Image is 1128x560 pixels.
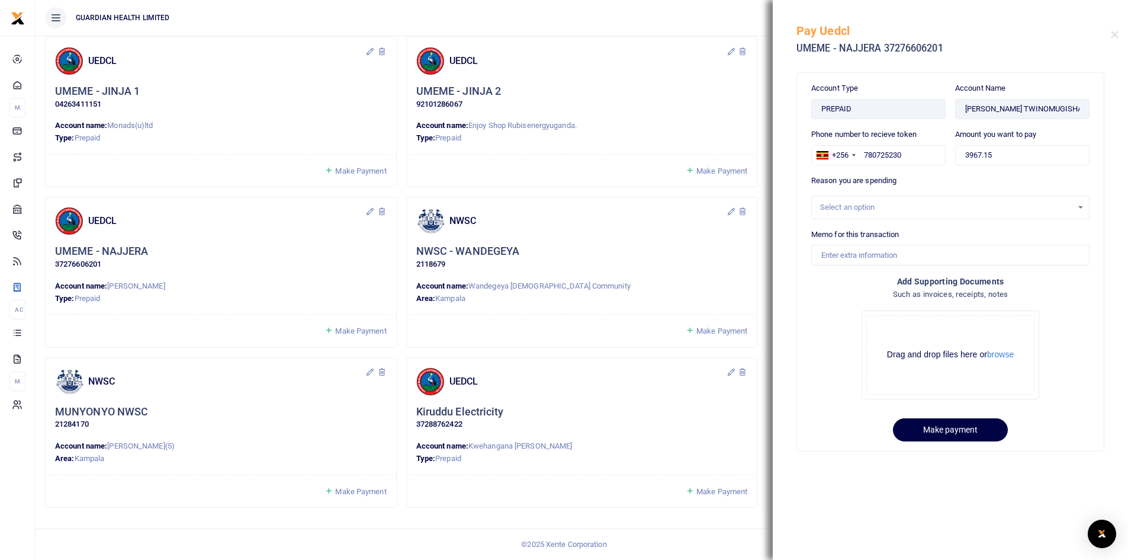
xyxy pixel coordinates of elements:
[820,201,1072,213] div: Select an option
[55,85,387,110] div: Click to update
[88,375,365,388] h4: NWSC
[55,405,387,431] div: Click to update
[88,55,365,68] h4: UEDCL
[987,350,1014,359] button: browse
[811,229,899,241] label: Memo for this transaction
[832,149,849,161] div: +256
[324,164,386,178] a: Make Payment
[449,55,727,68] h4: UEDCL
[9,98,25,117] li: M
[71,12,174,23] span: GUARDIAN HEALTH LIMITED
[416,85,748,110] div: Click to update
[55,258,387,271] p: 37276606201
[955,145,1090,165] input: Enter a amount
[867,349,1034,360] div: Drag and drop files here or
[55,294,75,303] strong: Type:
[416,405,748,431] div: Click to update
[686,324,747,338] a: Make Payment
[811,175,896,187] label: Reason you are spending
[811,129,917,140] label: Phone number to recieve token
[696,167,747,175] span: Make Payment
[416,454,436,463] strong: Type:
[955,82,1005,94] label: Account Name
[107,281,165,290] span: [PERSON_NAME]
[468,281,631,290] span: Wandegeya [DEMOGRAPHIC_DATA] Community
[468,121,577,130] span: Enjoy Shop Rubisenergyuganda.
[416,121,468,130] strong: Account name:
[811,288,1090,301] h4: Such as invoices, receipts, notes
[811,275,1090,288] h4: Add supporting Documents
[55,441,107,450] strong: Account name:
[55,418,387,431] p: 21284170
[55,245,149,258] h5: UMEME - NAJJERA
[449,215,727,228] h4: NWSC
[435,454,461,463] span: Prepaid
[335,327,386,335] span: Make Payment
[796,24,1111,38] h5: Pay Uedcl
[893,418,1008,441] button: Make payment
[416,245,748,270] div: Click to update
[55,121,107,130] strong: Account name:
[686,485,747,498] a: Make Payment
[11,13,25,22] a: logo-small logo-large logo-large
[55,454,75,463] strong: Area:
[796,43,1111,55] h5: UMEME - NAJJERA 37276606201
[9,300,25,319] li: Ac
[811,245,1090,265] input: Enter extra information
[1088,520,1116,548] div: Open Intercom Messenger
[324,485,386,498] a: Make Payment
[107,121,153,130] span: Monads(u)ltd
[696,327,747,335] span: Make Payment
[88,215,365,228] h4: UEDCL
[55,245,387,270] div: Click to update
[335,167,386,175] span: Make Payment
[11,11,25,25] img: logo-small
[416,281,468,290] strong: Account name:
[9,372,25,391] li: M
[75,454,105,463] span: Kampala
[416,294,436,303] strong: Area:
[55,85,140,98] h5: UMEME - JINJA 1
[416,418,748,431] p: 37288762422
[862,311,1039,399] div: File Uploader
[55,133,75,142] strong: Type:
[416,405,504,419] h5: Kiruddu Electricity
[416,98,748,111] p: 92101286067
[324,324,386,338] a: Make Payment
[55,405,148,419] h5: MUNYONYO NWSC
[449,375,727,388] h4: UEDCL
[686,164,747,178] a: Make Payment
[416,441,468,450] strong: Account name:
[435,294,465,303] span: Kampala
[75,133,101,142] span: Prepaid
[812,146,859,165] div: Uganda: +256
[75,294,101,303] span: Prepaid
[435,133,461,142] span: Prepaid
[468,441,572,450] span: Kwehangana [PERSON_NAME]
[811,82,858,94] label: Account Type
[335,487,386,496] span: Make Payment
[955,129,1036,140] label: Amount you want to pay
[696,487,747,496] span: Make Payment
[55,281,107,290] strong: Account name:
[416,133,436,142] strong: Type:
[416,258,748,271] p: 2118679
[1111,31,1119,39] button: Close
[55,98,387,111] p: 04263411151
[416,245,520,258] h5: NWSC - WANDEGEYA
[416,85,502,98] h5: UMEME - JINJA 2
[107,441,175,450] span: [PERSON_NAME](5)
